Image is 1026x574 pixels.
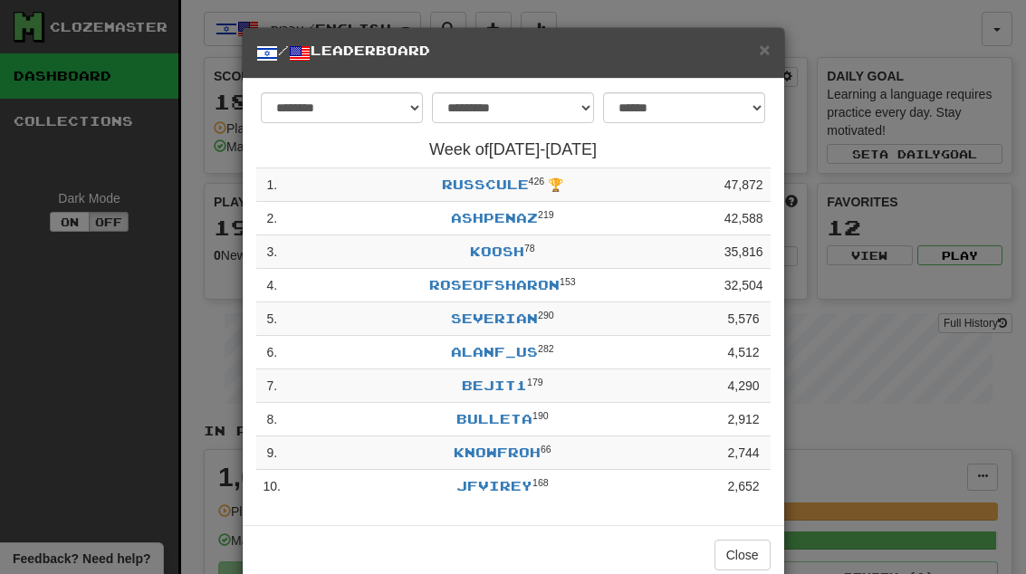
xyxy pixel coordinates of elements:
[717,336,771,369] td: 4,512
[717,369,771,403] td: 4,290
[256,235,288,269] td: 3 .
[256,42,771,64] h5: / Leaderboard
[532,477,549,488] sup: Level 168
[256,403,288,436] td: 8 .
[538,343,554,354] sup: Level 282
[256,141,771,159] h4: Week of [DATE] - [DATE]
[717,436,771,470] td: 2,744
[442,177,529,192] a: russcule
[256,336,288,369] td: 6 .
[462,378,527,393] a: Bejit1
[717,302,771,336] td: 5,576
[429,277,560,292] a: roseofsharon
[759,40,770,59] button: Close
[256,168,288,202] td: 1 .
[451,210,538,225] a: Ashpenaz
[717,470,771,503] td: 2,652
[717,269,771,302] td: 32,504
[256,269,288,302] td: 4 .
[456,478,532,493] a: jfvirey
[451,344,538,359] a: alanf_us
[717,235,771,269] td: 35,816
[548,177,563,192] span: 🏆
[256,470,288,503] td: 10 .
[717,202,771,235] td: 42,588
[470,244,524,259] a: koosh
[256,436,288,470] td: 9 .
[529,176,545,187] sup: Level 426
[451,311,538,326] a: severian
[527,377,543,387] sup: Level 179
[256,302,288,336] td: 5 .
[256,369,288,403] td: 7 .
[714,540,771,570] button: Close
[256,202,288,235] td: 2 .
[717,168,771,202] td: 47,872
[538,310,554,320] sup: Level 290
[759,39,770,60] span: ×
[538,209,554,220] sup: Level 219
[532,410,549,421] sup: Level 190
[560,276,576,287] sup: Level 153
[717,403,771,436] td: 2,912
[541,444,551,454] sup: Level 66
[524,243,535,254] sup: Level 78
[456,411,532,426] a: Bulleta
[454,445,541,460] a: knowfroh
